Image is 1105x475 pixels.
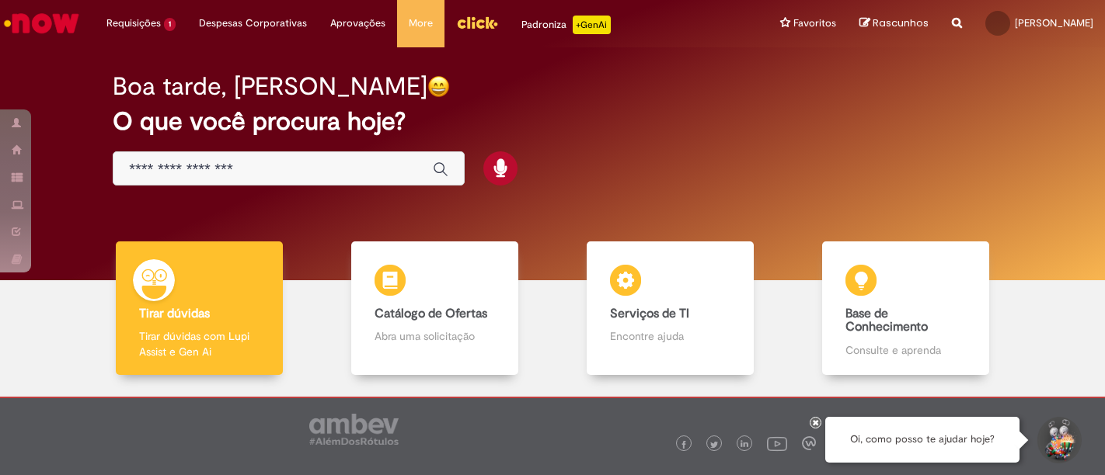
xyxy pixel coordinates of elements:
div: Padroniza [521,16,611,34]
span: Rascunhos [873,16,929,30]
a: Tirar dúvidas Tirar dúvidas com Lupi Assist e Gen Ai [82,241,317,376]
p: Abra uma solicitação [375,328,494,344]
a: Catálogo de Ofertas Abra uma solicitação [317,241,552,376]
img: happy-face.png [427,75,450,98]
a: Serviços de TI Encontre ajuda [552,241,788,376]
span: Favoritos [793,16,836,31]
b: Catálogo de Ofertas [375,306,487,321]
img: logo_footer_workplace.png [802,436,816,450]
span: Requisições [106,16,161,31]
div: Oi, como posso te ajudar hoje? [825,417,1020,463]
p: Tirar dúvidas com Lupi Assist e Gen Ai [139,328,259,359]
img: logo_footer_facebook.png [680,441,688,449]
img: ServiceNow [2,8,82,39]
span: More [409,16,433,31]
button: Iniciar Conversa de Suporte [1035,417,1082,463]
img: logo_footer_youtube.png [767,433,787,453]
b: Serviços de TI [610,306,689,321]
h2: Boa tarde, [PERSON_NAME] [113,73,427,100]
a: Base de Conhecimento Consulte e aprenda [788,241,1023,376]
span: 1 [164,18,176,31]
img: logo_footer_ambev_rotulo_gray.png [309,414,399,445]
b: Tirar dúvidas [139,306,210,321]
p: Encontre ajuda [610,328,730,344]
h2: O que você procura hoje? [113,108,992,135]
span: [PERSON_NAME] [1015,16,1093,29]
img: logo_footer_twitter.png [710,441,718,449]
img: click_logo_yellow_360x200.png [456,11,498,34]
span: Aprovações [330,16,385,31]
span: Despesas Corporativas [199,16,307,31]
img: logo_footer_linkedin.png [741,440,748,449]
b: Base de Conhecimento [845,306,928,335]
p: Consulte e aprenda [845,342,965,358]
p: +GenAi [573,16,611,34]
a: Rascunhos [859,16,929,31]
